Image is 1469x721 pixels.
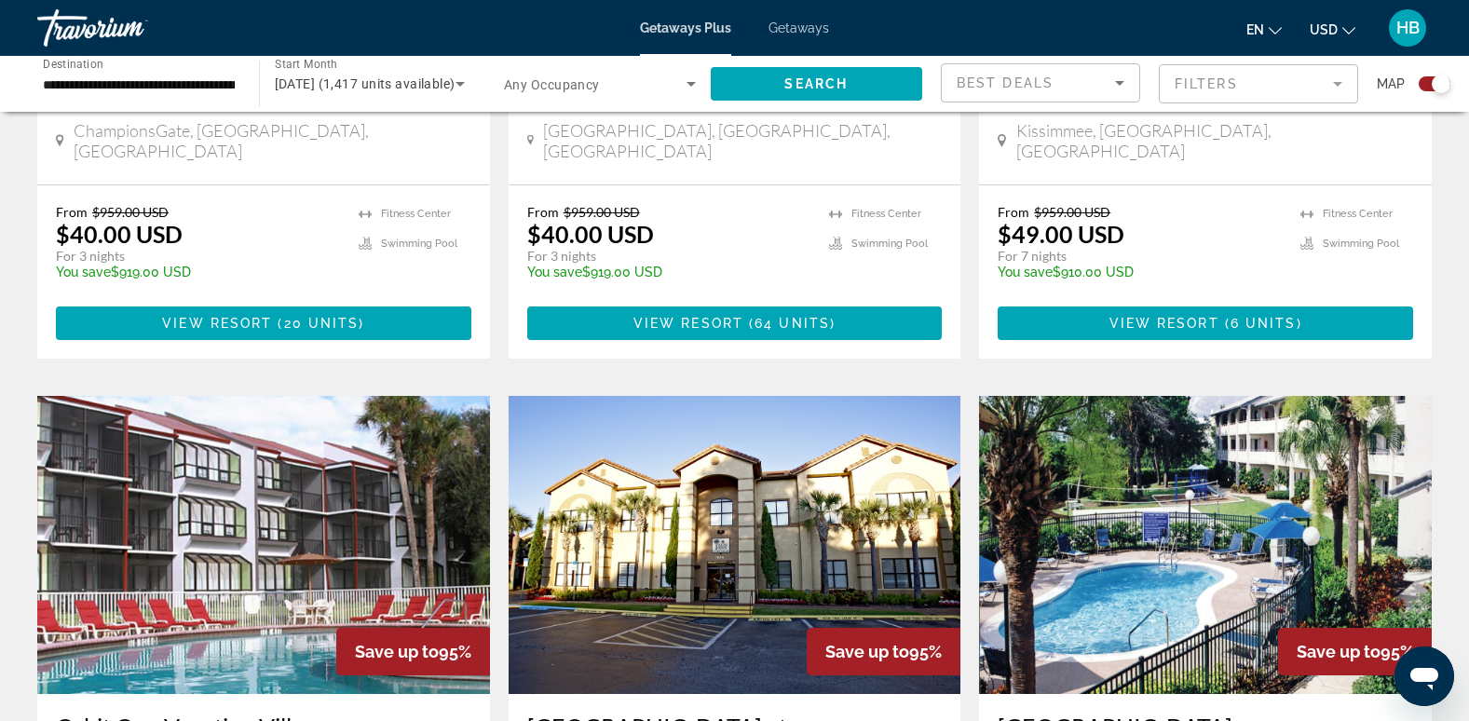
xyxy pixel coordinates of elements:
[825,642,909,661] span: Save up to
[355,642,439,661] span: Save up to
[527,265,582,279] span: You save
[527,306,943,340] button: View Resort(64 units)
[640,20,731,35] a: Getaways Plus
[769,20,829,35] a: Getaways
[998,265,1282,279] p: $910.00 USD
[543,120,942,161] span: [GEOGRAPHIC_DATA], [GEOGRAPHIC_DATA], [GEOGRAPHIC_DATA]
[1310,16,1355,43] button: Change currency
[43,57,103,70] span: Destination
[1297,642,1381,661] span: Save up to
[527,248,811,265] p: For 3 nights
[998,306,1413,340] button: View Resort(6 units)
[92,204,169,220] span: $959.00 USD
[381,208,451,220] span: Fitness Center
[1278,628,1432,675] div: 95%
[564,204,640,220] span: $959.00 USD
[56,265,111,279] span: You save
[56,204,88,220] span: From
[1016,120,1413,161] span: Kissimmee, [GEOGRAPHIC_DATA], [GEOGRAPHIC_DATA]
[957,75,1054,90] span: Best Deals
[743,316,836,331] span: ( )
[998,204,1029,220] span: From
[74,120,471,161] span: ChampionsGate, [GEOGRAPHIC_DATA], [GEOGRAPHIC_DATA]
[56,265,340,279] p: $919.00 USD
[527,220,654,248] p: $40.00 USD
[1231,316,1297,331] span: 6 units
[1109,316,1219,331] span: View Resort
[272,316,364,331] span: ( )
[807,628,960,675] div: 95%
[784,76,848,91] span: Search
[275,76,456,91] span: [DATE] (1,417 units available)
[711,67,923,101] button: Search
[162,316,272,331] span: View Resort
[851,208,921,220] span: Fitness Center
[37,396,490,694] img: 5109O01X.jpg
[1246,22,1264,37] span: en
[504,77,600,92] span: Any Occupancy
[56,306,471,340] button: View Resort(20 units)
[1396,19,1420,37] span: HB
[957,72,1124,94] mat-select: Sort by
[851,238,928,250] span: Swimming Pool
[1323,238,1399,250] span: Swimming Pool
[633,316,743,331] span: View Resort
[1383,8,1432,48] button: User Menu
[1246,16,1282,43] button: Change language
[381,238,457,250] span: Swimming Pool
[336,628,490,675] div: 95%
[527,265,811,279] p: $919.00 USD
[37,4,224,52] a: Travorium
[56,248,340,265] p: For 3 nights
[56,220,183,248] p: $40.00 USD
[979,396,1432,694] img: 4206O01X.jpg
[998,265,1053,279] span: You save
[527,204,559,220] span: From
[998,248,1282,265] p: For 7 nights
[284,316,360,331] span: 20 units
[1219,316,1302,331] span: ( )
[1377,71,1405,97] span: Map
[1159,63,1358,104] button: Filter
[1323,208,1393,220] span: Fitness Center
[1310,22,1338,37] span: USD
[1034,204,1110,220] span: $959.00 USD
[998,220,1124,248] p: $49.00 USD
[275,58,337,71] span: Start Month
[755,316,830,331] span: 64 units
[509,396,961,694] img: C687E01X.jpg
[1394,646,1454,706] iframe: Button to launch messaging window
